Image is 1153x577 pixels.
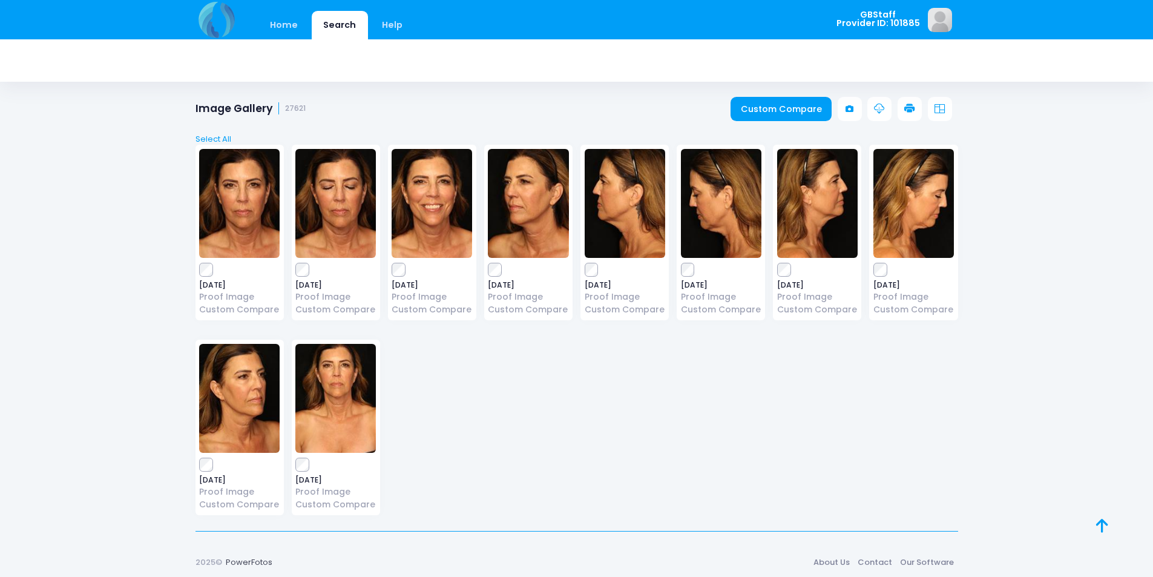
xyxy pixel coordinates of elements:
[873,291,954,303] a: Proof Image
[392,303,472,316] a: Custom Compare
[681,303,761,316] a: Custom Compare
[295,282,376,289] span: [DATE]
[295,149,376,258] img: image
[777,291,858,303] a: Proof Image
[295,498,376,511] a: Custom Compare
[873,149,954,258] img: image
[681,149,761,258] img: image
[777,282,858,289] span: [DATE]
[896,551,958,573] a: Our Software
[928,8,952,32] img: image
[199,303,280,316] a: Custom Compare
[370,11,414,39] a: Help
[199,498,280,511] a: Custom Compare
[195,556,222,568] span: 2025©
[585,303,665,316] a: Custom Compare
[199,344,280,453] img: image
[199,476,280,484] span: [DATE]
[854,551,896,573] a: Contact
[199,282,280,289] span: [DATE]
[295,476,376,484] span: [DATE]
[585,149,665,258] img: image
[295,291,376,303] a: Proof Image
[295,486,376,498] a: Proof Image
[873,303,954,316] a: Custom Compare
[488,303,568,316] a: Custom Compare
[777,149,858,258] img: image
[295,344,376,453] img: image
[199,486,280,498] a: Proof Image
[488,282,568,289] span: [DATE]
[199,149,280,258] img: image
[258,11,310,39] a: Home
[731,97,832,121] a: Custom Compare
[392,282,472,289] span: [DATE]
[488,291,568,303] a: Proof Image
[226,556,272,568] a: PowerFotos
[195,102,306,115] h1: Image Gallery
[488,149,568,258] img: image
[585,282,665,289] span: [DATE]
[777,303,858,316] a: Custom Compare
[681,291,761,303] a: Proof Image
[585,291,665,303] a: Proof Image
[873,282,954,289] span: [DATE]
[836,10,920,28] span: GBStaff Provider ID: 101885
[810,551,854,573] a: About Us
[191,133,962,145] a: Select All
[295,303,376,316] a: Custom Compare
[312,11,368,39] a: Search
[392,291,472,303] a: Proof Image
[285,104,306,113] small: 27621
[392,149,472,258] img: image
[681,282,761,289] span: [DATE]
[199,291,280,303] a: Proof Image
